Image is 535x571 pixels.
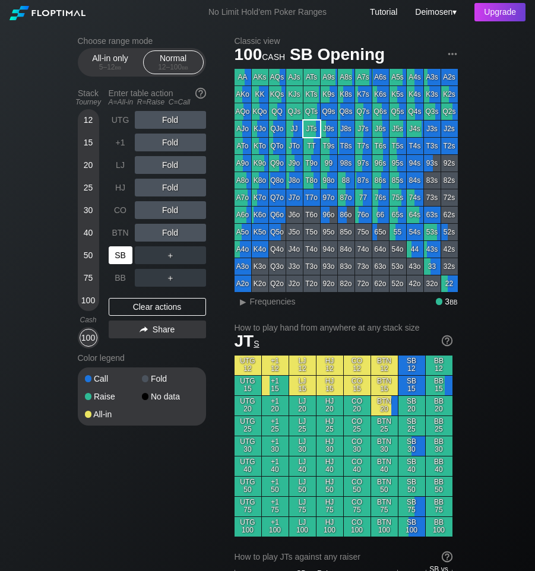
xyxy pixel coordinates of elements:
[303,258,320,275] div: T3o
[80,329,97,347] div: 100
[390,224,406,240] div: 55
[269,86,286,103] div: KQs
[85,392,142,401] div: Raise
[446,47,459,61] img: ellipsis.fd386fe8.svg
[390,155,406,172] div: 95s
[73,316,104,324] div: Cash
[269,275,286,292] div: Q2o
[449,297,457,306] span: bb
[115,63,122,71] span: bb
[372,155,389,172] div: 96s
[390,103,406,120] div: Q5s
[289,497,316,516] div: LJ 75
[109,179,132,196] div: HJ
[269,103,286,120] div: QQ
[316,416,343,436] div: HJ 25
[286,207,303,223] div: J6o
[135,111,206,129] div: Fold
[407,155,423,172] div: 94s
[371,497,398,516] div: BTN 75
[441,275,458,292] div: 22
[316,376,343,395] div: HJ 15
[372,138,389,154] div: T6s
[286,172,303,189] div: J8o
[109,298,206,316] div: Clear actions
[80,134,97,151] div: 15
[235,138,251,154] div: ATo
[303,241,320,258] div: T4o
[321,241,337,258] div: 94o
[344,376,371,395] div: CO 15
[80,179,97,196] div: 25
[355,86,372,103] div: K7s
[390,172,406,189] div: 85s
[252,241,268,258] div: K4o
[109,111,132,129] div: UTG
[109,201,132,219] div: CO
[269,207,286,223] div: Q6o
[78,36,206,46] h2: Choose range mode
[85,375,142,383] div: Call
[321,138,337,154] div: T9s
[355,172,372,189] div: 87s
[135,201,206,219] div: Fold
[303,103,320,120] div: QTs
[338,275,354,292] div: 82o
[86,63,135,71] div: 5 – 12
[194,87,207,100] img: help.32db89a4.svg
[252,275,268,292] div: K2o
[371,477,398,496] div: BTN 50
[321,275,337,292] div: 92o
[303,86,320,103] div: KTs
[441,258,458,275] div: 32s
[80,156,97,174] div: 20
[407,120,423,137] div: J4s
[424,258,441,275] div: 33
[372,86,389,103] div: K6s
[252,138,268,154] div: KTo
[316,356,343,375] div: HJ 12
[424,103,441,120] div: Q3s
[316,396,343,415] div: HJ 20
[344,396,371,415] div: CO 20
[344,497,371,516] div: CO 75
[286,275,303,292] div: J2o
[338,103,354,120] div: Q8s
[146,51,201,74] div: Normal
[426,436,452,456] div: BB 30
[80,269,97,287] div: 75
[269,69,286,85] div: AQs
[303,69,320,85] div: ATs
[321,86,337,103] div: K9s
[140,326,148,333] img: share.864f2f62.svg
[407,207,423,223] div: 64s
[371,436,398,456] div: BTN 30
[344,436,371,456] div: CO 30
[235,497,261,516] div: UTG 75
[371,416,398,436] div: BTN 25
[371,456,398,476] div: BTN 40
[250,297,296,306] span: Frequencies
[355,120,372,137] div: J7s
[286,103,303,120] div: QJs
[424,155,441,172] div: 93s
[398,396,425,415] div: SB 20
[269,120,286,137] div: QJo
[316,436,343,456] div: HJ 30
[426,356,452,375] div: BB 12
[73,98,104,106] div: Tourney
[142,392,199,401] div: No data
[252,172,268,189] div: K8o
[135,269,206,287] div: ＋
[424,138,441,154] div: T3s
[269,138,286,154] div: QTo
[372,258,389,275] div: 63o
[474,3,525,21] div: Upgrade
[235,436,261,456] div: UTG 30
[344,477,371,496] div: CO 50
[235,241,251,258] div: A4o
[286,69,303,85] div: AJs
[269,172,286,189] div: Q8o
[355,207,372,223] div: 76o
[289,416,316,436] div: LJ 25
